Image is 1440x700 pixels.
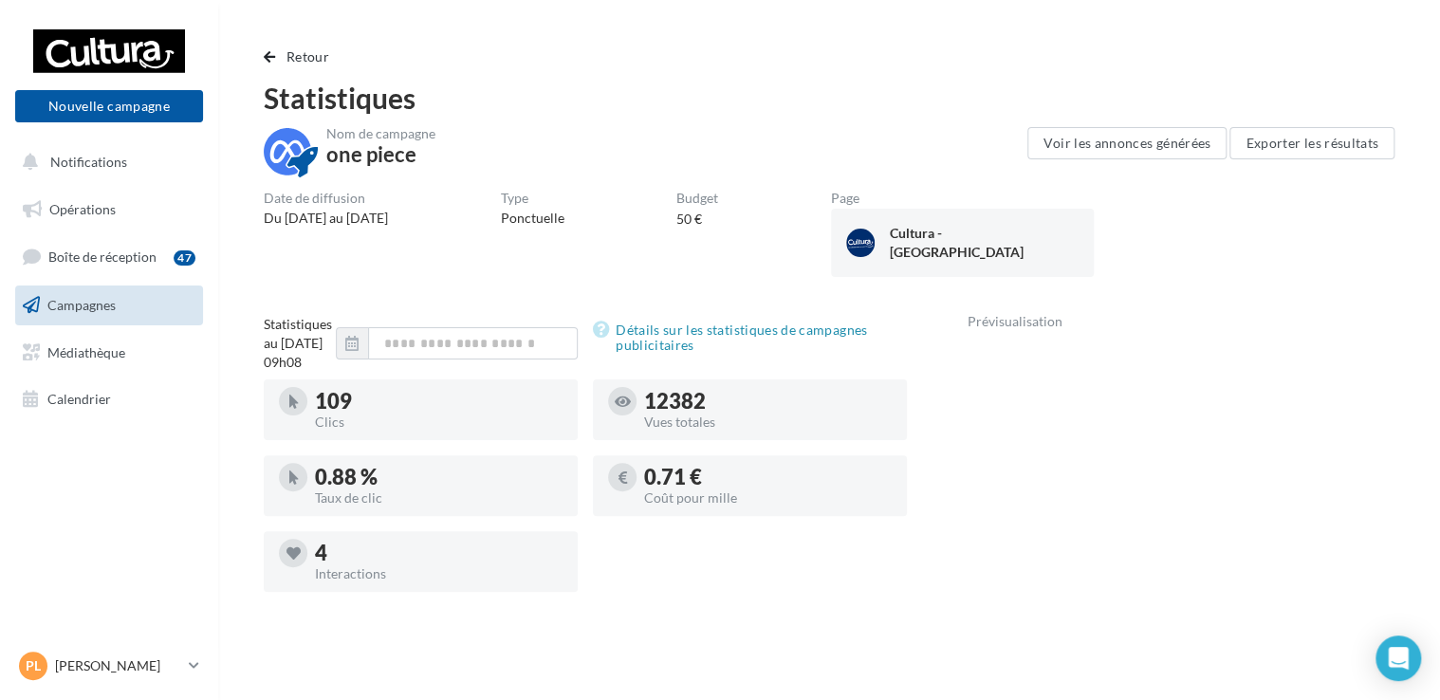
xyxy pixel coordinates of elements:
[968,315,1394,328] div: Prévisualisation
[11,236,207,277] a: Boîte de réception47
[26,656,41,675] span: PL
[501,192,564,205] div: Type
[676,210,702,229] div: 50 €
[846,224,1079,262] a: Cultura - [GEOGRAPHIC_DATA]
[11,333,207,373] a: Médiathèque
[49,201,116,217] span: Opérations
[55,656,181,675] p: [PERSON_NAME]
[315,567,563,580] div: Interactions
[11,286,207,325] a: Campagnes
[15,90,203,122] button: Nouvelle campagne
[644,467,892,488] div: 0.71 €
[174,250,195,266] div: 47
[326,144,416,165] div: one piece
[501,209,564,228] div: Ponctuelle
[264,209,388,228] div: Du [DATE] au [DATE]
[326,127,435,140] div: Nom de campagne
[264,83,1394,112] div: Statistiques
[264,192,388,205] div: Date de diffusion
[315,543,563,563] div: 4
[264,46,337,68] button: Retour
[286,48,329,64] span: Retour
[47,297,116,313] span: Campagnes
[15,648,203,684] a: PL [PERSON_NAME]
[11,190,207,230] a: Opérations
[1027,127,1227,159] button: Voir les annonces générées
[48,249,157,265] span: Boîte de réception
[11,379,207,419] a: Calendrier
[676,192,718,205] div: Budget
[1375,636,1421,681] div: Open Intercom Messenger
[50,154,127,170] span: Notifications
[11,142,199,182] button: Notifications
[264,315,336,372] div: Statistiques au [DATE] 09h08
[644,491,892,505] div: Coût pour mille
[593,319,907,357] a: Détails sur les statistiques de campagnes publicitaires
[47,343,125,359] span: Médiathèque
[644,415,892,429] div: Vues totales
[47,391,111,407] span: Calendrier
[644,391,892,412] div: 12382
[315,391,563,412] div: 109
[315,467,563,488] div: 0.88 %
[315,491,563,505] div: Taux de clic
[1229,127,1394,159] button: Exporter les résultats
[315,415,563,429] div: Clics
[890,224,1037,262] div: Cultura - [GEOGRAPHIC_DATA]
[831,192,1094,205] div: Page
